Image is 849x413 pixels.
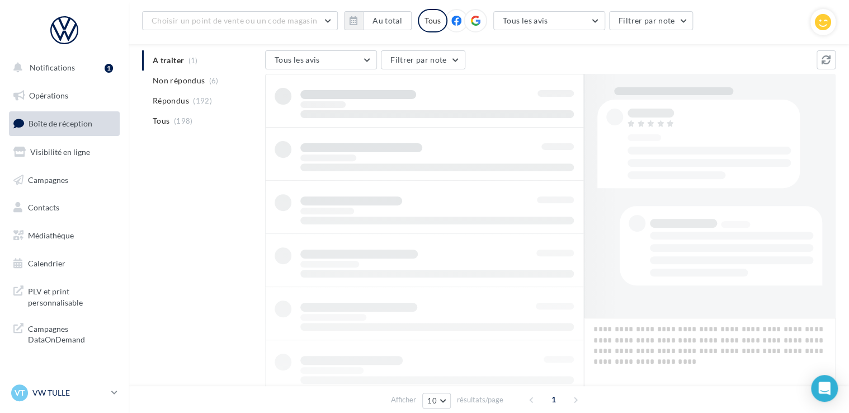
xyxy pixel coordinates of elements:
button: 10 [422,393,451,409]
button: Choisir un point de vente ou un code magasin [142,11,338,30]
a: Médiathèque [7,224,122,247]
span: PLV et print personnalisable [28,284,115,308]
span: Notifications [30,63,75,72]
span: Contacts [28,203,59,212]
a: VT VW TULLE [9,382,120,403]
span: Boîte de réception [29,119,92,128]
a: Calendrier [7,252,122,275]
span: 10 [427,396,437,405]
span: Campagnes DataOnDemand [28,321,115,345]
button: Au total [363,11,412,30]
div: Open Intercom Messenger [811,375,838,402]
button: Notifications 1 [7,56,117,79]
span: (6) [209,76,219,85]
p: VW TULLE [32,387,107,398]
span: Tous [153,115,169,126]
span: Tous les avis [275,55,320,64]
button: Au total [344,11,412,30]
a: Visibilité en ligne [7,140,122,164]
span: Campagnes [28,175,68,184]
button: Filtrer par note [609,11,694,30]
div: 1 [105,64,113,73]
span: Médiathèque [28,231,74,240]
button: Tous les avis [265,50,377,69]
span: Calendrier [28,259,65,268]
span: VT [15,387,25,398]
a: Opérations [7,84,122,107]
span: Opérations [29,91,68,100]
span: (192) [193,96,212,105]
span: Répondus [153,95,189,106]
span: Tous les avis [503,16,548,25]
span: 1 [545,391,563,409]
button: Filtrer par note [381,50,465,69]
span: Visibilité en ligne [30,147,90,157]
span: résultats/page [457,395,503,405]
a: Contacts [7,196,122,219]
span: Non répondus [153,75,205,86]
a: Campagnes DataOnDemand [7,317,122,350]
span: Afficher [391,395,416,405]
a: Campagnes [7,168,122,192]
a: Boîte de réception [7,111,122,135]
span: (198) [174,116,193,125]
span: Choisir un point de vente ou un code magasin [152,16,317,25]
div: Tous [418,9,447,32]
button: Tous les avis [493,11,605,30]
a: PLV et print personnalisable [7,279,122,312]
